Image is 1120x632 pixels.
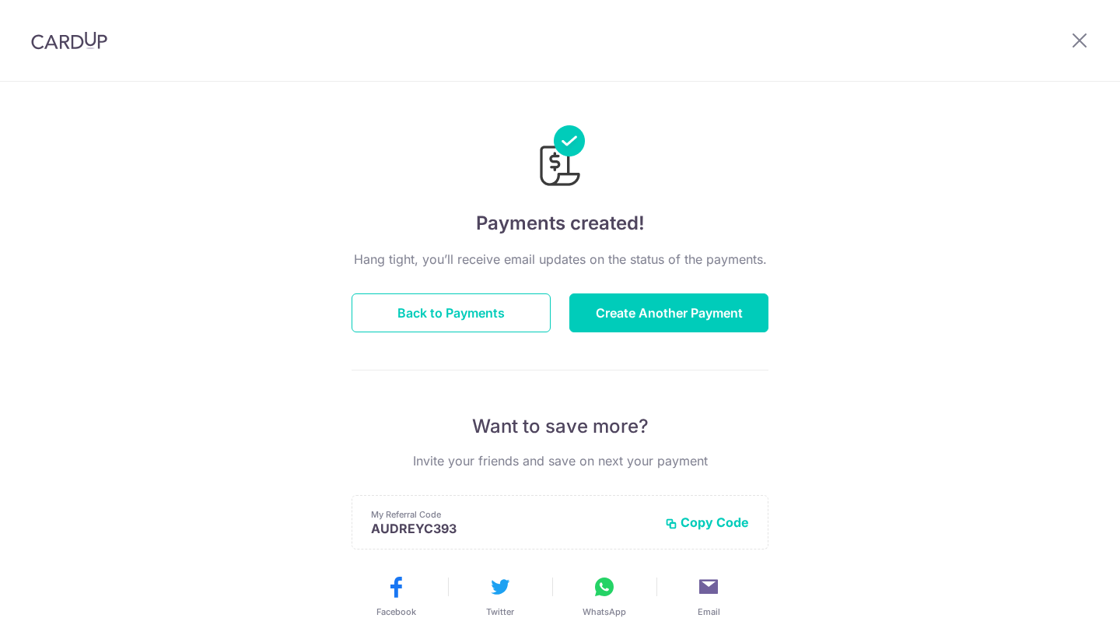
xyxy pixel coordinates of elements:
p: Invite your friends and save on next your payment [352,451,768,470]
span: Facebook [376,606,416,618]
button: Twitter [454,574,546,618]
button: Copy Code [665,514,749,530]
button: Create Another Payment [569,293,768,332]
span: Email [698,606,720,618]
img: Payments [535,125,585,191]
p: Hang tight, you’ll receive email updates on the status of the payments. [352,250,768,269]
button: Back to Payments [352,293,551,332]
button: WhatsApp [558,574,650,618]
img: CardUp [31,31,107,50]
span: Twitter [486,606,514,618]
button: Facebook [350,574,442,618]
span: WhatsApp [583,606,626,618]
h4: Payments created! [352,209,768,237]
p: AUDREYC393 [371,521,653,536]
p: Want to save more? [352,414,768,439]
p: My Referral Code [371,508,653,521]
button: Email [663,574,754,618]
